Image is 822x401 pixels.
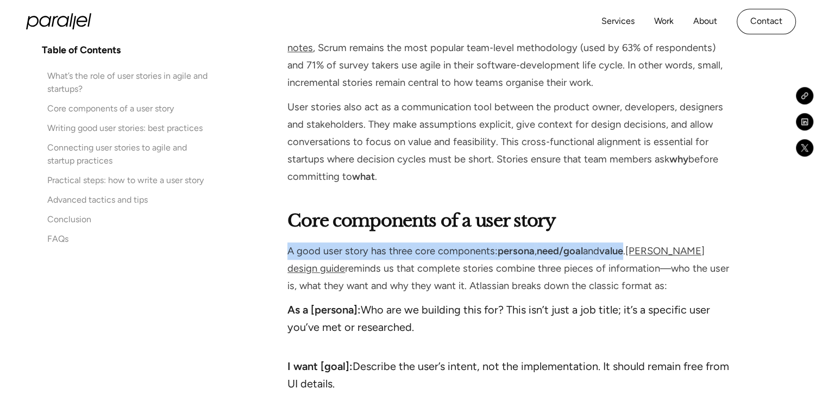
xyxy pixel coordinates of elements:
[47,102,174,115] div: Core components of a user story
[47,193,148,206] div: Advanced tactics and tips
[42,70,214,96] a: What’s the role of user stories in agile and startups?
[42,213,214,226] a: Conclusion
[47,70,214,96] div: What’s the role of user stories in agile and startups?
[42,233,214,246] a: FAQs
[669,153,688,165] strong: why
[287,301,730,353] li: Who are we building this for? This isn’t just a job title; it’s a specific user you’ve met or res...
[47,174,204,187] div: Practical steps: how to write a user story
[287,210,555,231] strong: Core components of a user story
[599,245,623,257] strong: value
[737,9,796,34] a: Contact
[42,193,214,206] a: Advanced tactics and tips
[26,13,91,29] a: home
[42,43,121,57] h4: Table of Contents
[42,174,214,187] a: Practical steps: how to write a user story
[498,245,535,257] strong: persona
[42,102,214,115] a: Core components of a user story
[47,233,68,246] div: FAQs
[47,141,214,167] div: Connecting user stories to agile and startup practices
[42,122,214,135] a: Writing good user stories: best practices
[352,171,375,183] strong: what
[47,213,91,226] div: Conclusion
[287,98,730,186] p: User stories also act as a communication tool between the product owner, developers, designers an...
[287,242,730,295] p: A good user story has three core components: , and . reminds us that complete stories combine thr...
[693,14,717,29] a: About
[287,360,353,373] strong: I want [goal]:
[537,245,583,257] strong: need/goal
[601,14,635,29] a: Services
[47,122,203,135] div: Writing good user stories: best practices
[287,303,361,316] strong: As a [persona]:
[42,141,214,167] a: Connecting user stories to agile and startup practices
[287,245,705,274] a: [PERSON_NAME] design guide
[654,14,674,29] a: Work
